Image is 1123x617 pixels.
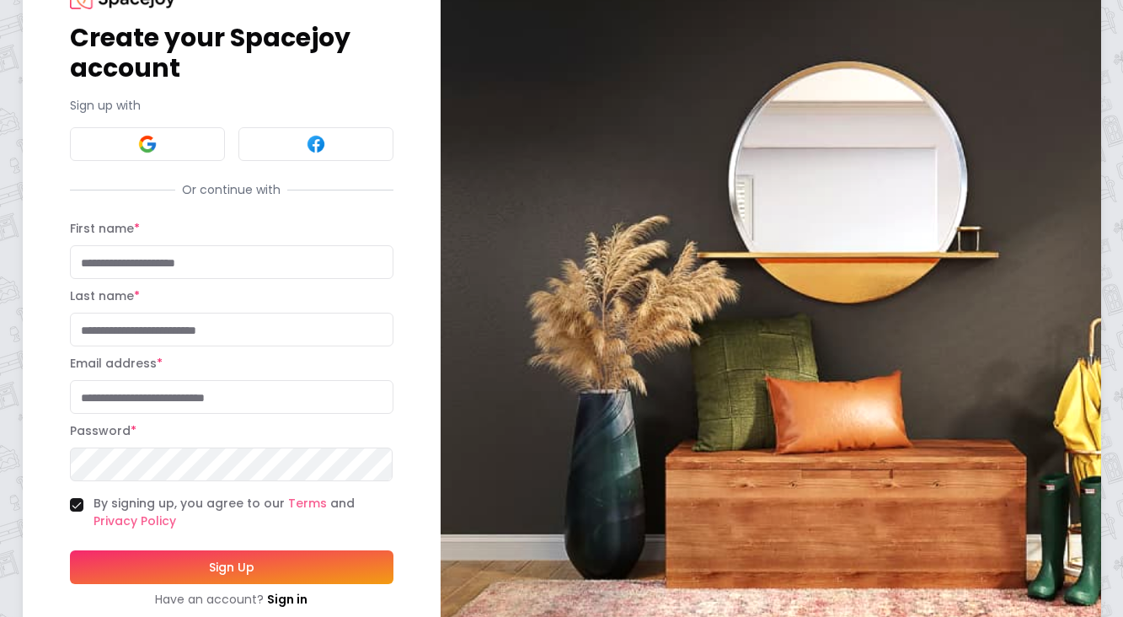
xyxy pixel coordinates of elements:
a: Sign in [267,591,307,608]
div: Have an account? [70,591,393,608]
h1: Create your Spacejoy account [70,23,393,83]
a: Terms [288,495,327,512]
img: Google signin [137,134,158,154]
label: Password [70,422,136,439]
img: Facebook signin [306,134,326,154]
button: Sign Up [70,550,393,584]
label: Email address [70,355,163,372]
a: Privacy Policy [94,512,176,529]
label: First name [70,220,140,237]
label: By signing up, you agree to our and [94,495,393,530]
label: Last name [70,287,140,304]
p: Sign up with [70,97,393,114]
span: Or continue with [175,181,287,198]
